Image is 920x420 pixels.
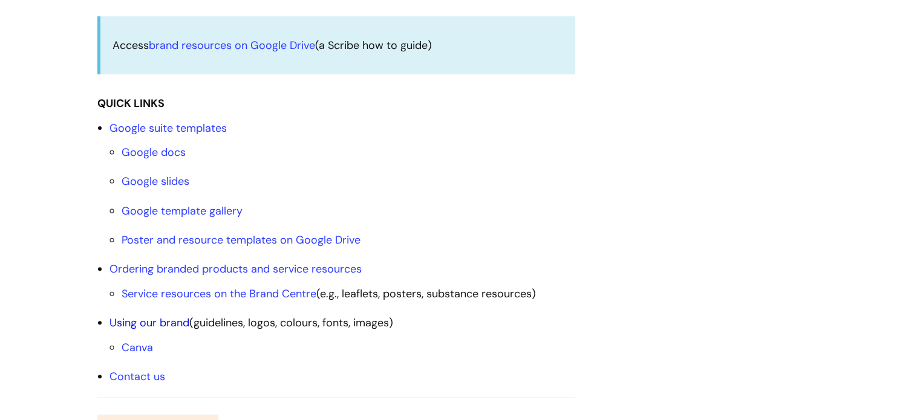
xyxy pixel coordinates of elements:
[109,315,189,330] a: Using our brand
[113,36,563,55] p: Access (a Scribe how to guide)
[122,145,186,160] a: Google docs
[122,340,153,355] a: Canva
[122,284,575,303] li: (e.g., leaflets, posters, substance resources)
[97,96,165,111] strong: QUICK LINKS
[122,204,243,218] a: Google template gallery
[122,233,360,247] a: Poster and resource templates on Google Drive
[109,313,575,357] li: (guidelines, logos, colours, fonts, images)
[109,121,227,135] a: Google suite templates
[122,174,189,189] a: Google slides
[109,262,362,276] a: Ordering branded products and service resources
[122,286,316,301] a: Service resources on the Brand Centre
[109,369,165,384] a: Contact us
[149,38,315,53] a: brand resources on Google Drive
